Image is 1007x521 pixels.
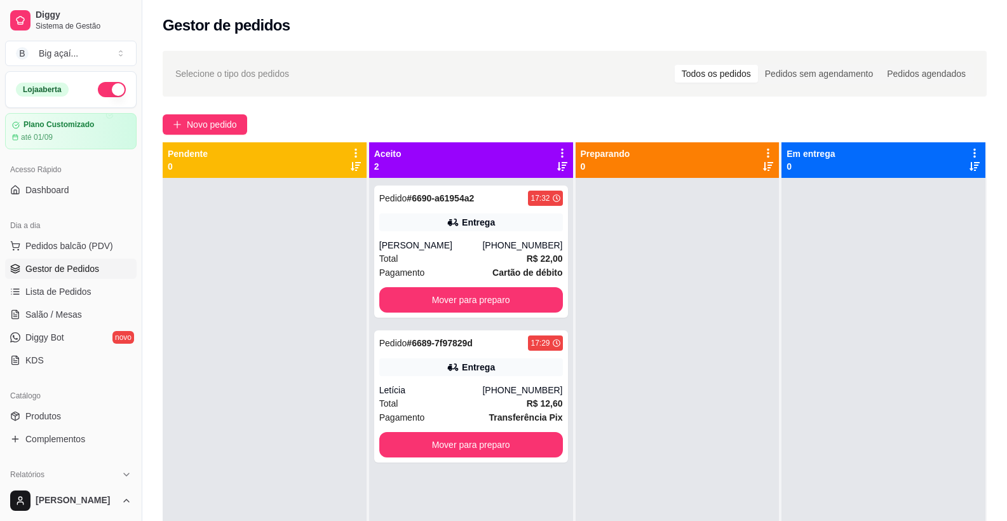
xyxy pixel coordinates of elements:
div: Catálogo [5,386,137,406]
a: Complementos [5,429,137,449]
span: Dashboard [25,184,69,196]
button: [PERSON_NAME] [5,485,137,516]
div: [PHONE_NUMBER] [482,239,562,252]
span: Diggy Bot [25,331,64,344]
a: Gestor de Pedidos [5,259,137,279]
span: Produtos [25,410,61,423]
span: Total [379,396,398,410]
div: Loja aberta [16,83,69,97]
span: KDS [25,354,44,367]
div: Todos os pedidos [675,65,758,83]
p: Preparando [581,147,630,160]
div: [PHONE_NUMBER] [482,384,562,396]
span: Pedido [379,193,407,203]
span: Sistema de Gestão [36,21,132,31]
a: Plano Customizadoaté 01/09 [5,113,137,149]
span: Total [379,252,398,266]
strong: R$ 12,60 [527,398,563,409]
div: Entrega [462,361,495,374]
span: Pedido [379,338,407,348]
span: Salão / Mesas [25,308,82,321]
span: Gestor de Pedidos [25,262,99,275]
article: Plano Customizado [24,120,94,130]
span: Diggy [36,10,132,21]
span: B [16,47,29,60]
h2: Gestor de pedidos [163,15,290,36]
strong: Cartão de débito [492,267,562,278]
strong: Transferência Pix [489,412,563,423]
span: Lista de Pedidos [25,285,91,298]
strong: # 6690-a61954a2 [407,193,474,203]
button: Pedidos balcão (PDV) [5,236,137,256]
a: Dashboard [5,180,137,200]
button: Select a team [5,41,137,66]
div: Letícia [379,384,483,396]
a: Lista de Pedidos [5,281,137,302]
p: 0 [168,160,208,173]
span: Complementos [25,433,85,445]
a: Salão / Mesas [5,304,137,325]
div: [PERSON_NAME] [379,239,483,252]
button: Mover para preparo [379,287,563,313]
strong: R$ 22,00 [527,254,563,264]
strong: # 6689-7f97829d [407,338,473,348]
p: 0 [581,160,630,173]
a: DiggySistema de Gestão [5,5,137,36]
p: Pendente [168,147,208,160]
p: Em entrega [787,147,835,160]
span: Relatórios [10,470,44,480]
div: Acesso Rápido [5,159,137,180]
button: Alterar Status [98,82,126,97]
div: Big açaí ... [39,47,78,60]
p: Aceito [374,147,402,160]
article: até 01/09 [21,132,53,142]
button: Mover para preparo [379,432,563,457]
span: Pagamento [379,266,425,280]
div: Pedidos sem agendamento [758,65,880,83]
p: 2 [374,160,402,173]
a: Produtos [5,406,137,426]
div: Pedidos agendados [880,65,973,83]
span: Pedidos balcão (PDV) [25,240,113,252]
button: Novo pedido [163,114,247,135]
span: plus [173,120,182,129]
div: 17:29 [531,338,550,348]
div: Dia a dia [5,215,137,236]
p: 0 [787,160,835,173]
div: 17:32 [531,193,550,203]
span: Pagamento [379,410,425,424]
div: Entrega [462,216,495,229]
a: KDS [5,350,137,370]
span: Selecione o tipo dos pedidos [175,67,289,81]
span: [PERSON_NAME] [36,495,116,506]
a: Diggy Botnovo [5,327,137,348]
span: Novo pedido [187,118,237,132]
